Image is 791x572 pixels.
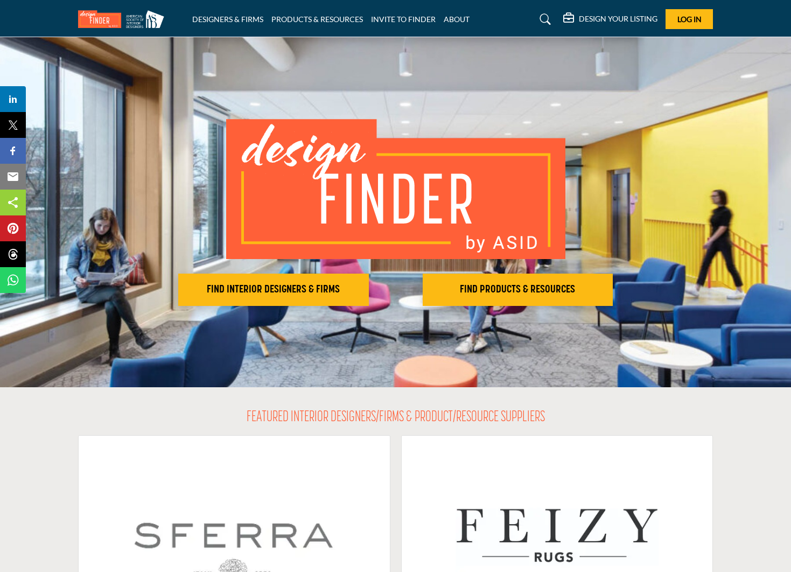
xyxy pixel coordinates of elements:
h2: FIND INTERIOR DESIGNERS & FIRMS [181,283,366,296]
button: Log In [666,9,713,29]
img: image [226,119,565,259]
div: DESIGN YOUR LISTING [563,13,657,26]
h2: FEATURED INTERIOR DESIGNERS/FIRMS & PRODUCT/RESOURCE SUPPLIERS [247,409,545,427]
img: Site Logo [78,10,170,28]
span: Log In [677,15,702,24]
h5: DESIGN YOUR LISTING [579,14,657,24]
a: PRODUCTS & RESOURCES [271,15,363,24]
button: FIND INTERIOR DESIGNERS & FIRMS [178,274,369,306]
a: ABOUT [444,15,470,24]
a: Search [529,11,558,28]
a: DESIGNERS & FIRMS [192,15,263,24]
h2: FIND PRODUCTS & RESOURCES [426,283,610,296]
button: FIND PRODUCTS & RESOURCES [423,274,613,306]
a: INVITE TO FINDER [371,15,436,24]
